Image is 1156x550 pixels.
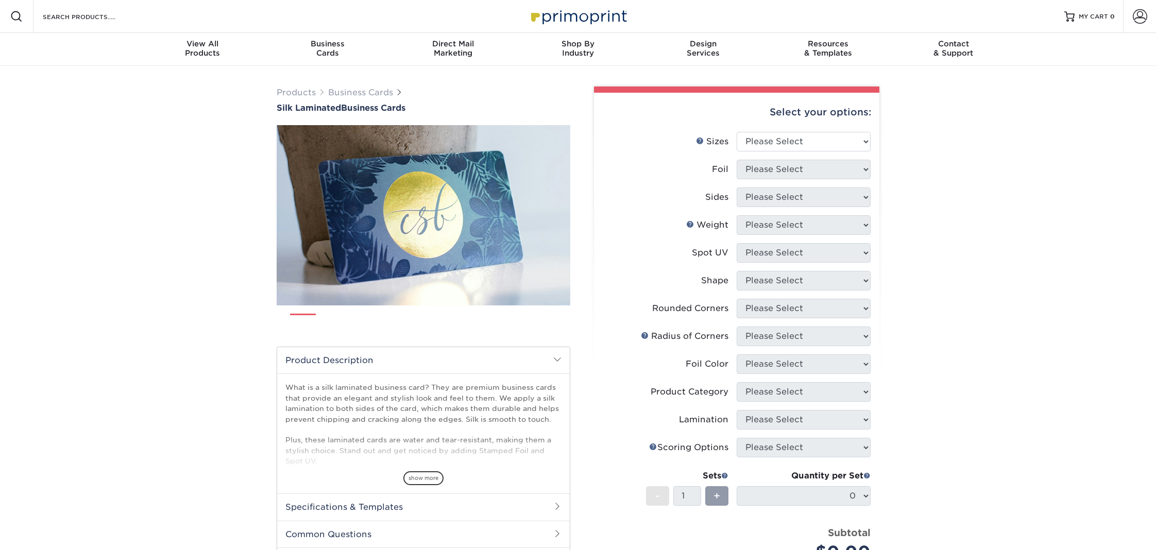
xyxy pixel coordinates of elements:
[265,39,390,58] div: Cards
[655,488,660,504] span: -
[277,103,570,113] a: Silk LaminatedBusiness Cards
[277,493,570,520] h2: Specifications & Templates
[696,135,728,148] div: Sizes
[325,310,350,335] img: Business Cards 02
[646,470,728,482] div: Sets
[686,358,728,370] div: Foil Color
[516,33,641,66] a: Shop ByIndustry
[285,382,562,550] p: What is a silk laminated business card? They are premium business cards that provide an elegant a...
[532,310,557,335] img: Business Cards 08
[705,191,728,203] div: Sides
[277,68,570,362] img: Silk Laminated 01
[277,88,316,97] a: Products
[641,330,728,342] div: Radius of Corners
[701,274,728,287] div: Shape
[277,103,570,113] h1: Business Cards
[497,310,523,335] img: Business Cards 07
[651,386,728,398] div: Product Category
[891,39,1016,48] span: Contact
[277,103,341,113] span: Silk Laminated
[766,39,891,48] span: Resources
[526,5,630,27] img: Primoprint
[692,247,728,259] div: Spot UV
[140,33,265,66] a: View AllProducts
[712,163,728,176] div: Foil
[290,310,316,336] img: Business Cards 01
[277,347,570,373] h2: Product Description
[686,219,728,231] div: Weight
[516,39,641,58] div: Industry
[602,93,871,132] div: Select your options:
[516,39,641,48] span: Shop By
[328,88,393,97] a: Business Cards
[390,39,516,48] span: Direct Mail
[652,302,728,315] div: Rounded Corners
[1079,12,1108,21] span: MY CART
[828,527,871,538] strong: Subtotal
[140,39,265,48] span: View All
[390,33,516,66] a: Direct MailMarketing
[891,39,1016,58] div: & Support
[713,488,720,504] span: +
[649,441,728,454] div: Scoring Options
[463,310,488,335] img: Business Cards 06
[265,39,390,48] span: Business
[766,33,891,66] a: Resources& Templates
[640,39,766,48] span: Design
[679,414,728,426] div: Lamination
[891,33,1016,66] a: Contact& Support
[42,10,142,23] input: SEARCH PRODUCTS.....
[265,33,390,66] a: BusinessCards
[640,39,766,58] div: Services
[1110,13,1115,20] span: 0
[640,33,766,66] a: DesignServices
[394,310,419,335] img: Business Cards 04
[277,521,570,547] h2: Common Questions
[359,310,385,335] img: Business Cards 03
[737,470,871,482] div: Quantity per Set
[428,310,454,335] img: Business Cards 05
[766,39,891,58] div: & Templates
[140,39,265,58] div: Products
[390,39,516,58] div: Marketing
[403,471,444,485] span: show more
